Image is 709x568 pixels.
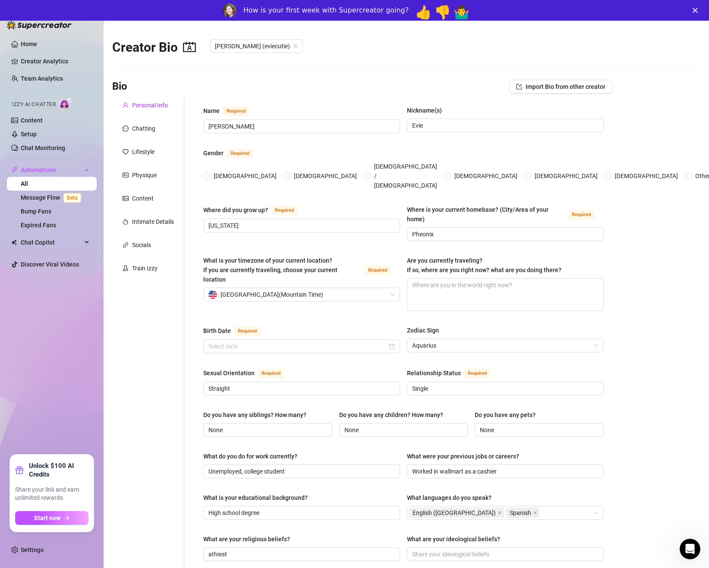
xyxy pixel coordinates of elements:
[132,240,151,250] div: Socials
[223,107,249,116] span: Required
[132,194,154,203] div: Content
[243,6,409,15] div: How is your first week with Supercreator going?
[454,1,473,15] span: man shrugging reaction
[365,266,391,275] span: Required
[203,257,337,283] span: What is your timezone of your current location? If you are currently traveling, choose your curre...
[15,511,88,525] button: Start nowarrow-right
[258,369,284,378] span: Required
[407,326,445,335] label: Zodiac Sign
[123,126,129,132] span: message
[680,539,700,559] iframe: Intercom live chat
[21,180,28,187] a: All
[498,511,502,515] span: close
[11,166,18,173] span: thunderbolt
[407,106,448,115] label: Nickname(s)
[132,217,174,226] div: Intimate Details
[21,144,65,151] a: Chat Monitoring
[510,508,531,518] span: Spanish
[413,508,496,518] span: English ([GEOGRAPHIC_DATA])
[407,205,565,224] div: Where is your current homebase? (City/Area of your home)
[21,163,82,177] span: Automations
[526,83,605,90] span: Import Bio from other creator
[407,452,525,461] label: What were your previous jobs or careers?
[203,452,303,461] label: What do you do for work currently?
[407,106,442,115] div: Nickname(s)
[132,264,158,273] div: Train Izzy
[21,54,90,68] a: Creator Analytics
[475,410,536,420] div: Do you have any pets?
[21,194,85,201] a: Message FlowBeta
[203,452,297,461] div: What do you do for work currently?
[183,41,196,53] span: contacts
[516,84,522,90] span: import
[203,410,312,420] label: Do you have any siblings? How many?
[416,1,435,15] span: thumbs up reaction
[407,257,561,273] span: Are you currently traveling? If so, where are you right now? what are you doing there?
[7,21,72,29] img: logo-BBDzfeDw.svg
[412,384,597,393] input: Relationship Status
[339,410,443,420] div: Do you have any children? How many?
[290,171,360,181] span: [DEMOGRAPHIC_DATA]
[435,5,451,20] span: 👎
[541,508,543,518] input: What languages do you speak?
[412,339,599,352] span: Aquarius
[208,221,393,230] input: Where did you grow up?
[203,326,270,336] label: Birth Date
[412,121,597,130] input: Nickname(s)
[123,172,129,178] span: idcard
[454,5,470,20] span: 🤷‍♂️
[112,39,196,56] h2: Creator Bio
[215,40,298,53] span: Evie (eviecutie)
[21,131,37,138] a: Setup
[21,41,37,47] a: Home
[208,508,393,518] input: What is your educational background?
[533,511,537,515] span: close
[407,534,500,544] div: What are your ideological beliefs?
[234,326,260,336] span: Required
[227,149,253,158] span: Required
[223,3,236,17] img: Profile image for Ella
[210,171,280,181] span: [DEMOGRAPHIC_DATA]
[132,147,154,157] div: Lifestyle
[371,162,441,190] span: [DEMOGRAPHIC_DATA] / [DEMOGRAPHIC_DATA]
[435,1,454,15] span: 1 reaction
[203,326,231,336] div: Birth Date
[123,242,129,248] span: link
[132,170,157,180] div: Physique
[11,239,17,245] img: Chat Copilot
[132,124,155,133] div: Chatting
[509,80,612,94] button: Import Bio from other creator
[123,149,129,155] span: heart
[203,368,255,378] div: Sexual Orientation
[123,219,129,225] span: fire
[475,410,542,420] label: Do you have any pets?
[271,206,297,215] span: Required
[208,384,393,393] input: Sexual Orientation
[208,290,217,299] img: us
[208,425,325,435] input: Do you have any siblings? How many?
[409,508,504,518] span: English (US)
[203,148,262,158] label: Gender
[451,171,521,181] span: [DEMOGRAPHIC_DATA]
[15,486,88,502] span: Share your link and earn unlimited rewards
[611,171,681,181] span: [DEMOGRAPHIC_DATA]
[407,205,604,224] label: Where is your current homebase? (City/Area of your home)
[407,368,500,378] label: Relationship Status
[203,493,314,502] label: What is your educational background?
[208,467,393,476] input: What do you do for work currently?
[123,195,129,201] span: picture
[506,508,539,518] span: Spanish
[407,368,461,378] div: Relationship Status
[123,102,129,108] span: user
[34,515,60,521] span: Start now
[203,106,220,116] div: Name
[480,425,597,435] input: Do you have any pets?
[407,452,519,461] div: What were your previous jobs or careers?
[203,148,224,158] div: Gender
[21,222,56,229] a: Expired Fans
[339,410,449,420] label: Do you have any children? How many?
[203,493,308,502] div: What is your educational background?
[208,122,393,131] input: Name
[64,515,70,521] span: arrow-right
[29,461,88,479] strong: Unlock $100 AI Credits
